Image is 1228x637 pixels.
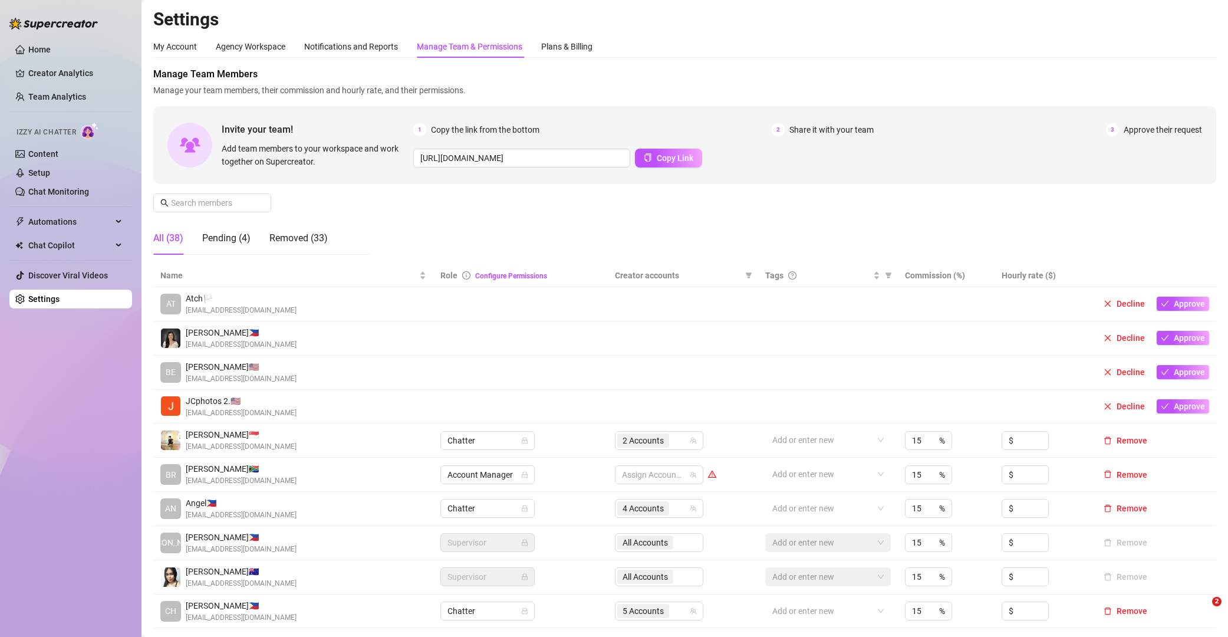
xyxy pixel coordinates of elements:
img: Chat Copilot [15,241,23,249]
span: Approve their request [1124,123,1202,136]
span: [PERSON_NAME] 🇺🇸 [186,360,297,373]
span: Decline [1117,299,1145,308]
span: [EMAIL_ADDRESS][DOMAIN_NAME] [186,578,297,589]
span: [PERSON_NAME] [139,536,202,549]
span: 2 Accounts [617,434,669,448]
span: AN [165,502,176,515]
span: Approve [1174,367,1205,377]
button: Remove [1099,536,1152,550]
span: delete [1104,607,1112,615]
span: Chatter [447,432,528,449]
span: Approve [1174,402,1205,411]
button: Remove [1099,468,1152,482]
span: delete [1104,436,1112,445]
span: lock [521,505,528,512]
span: close [1104,402,1112,411]
span: 1 [413,123,426,136]
span: [EMAIL_ADDRESS][DOMAIN_NAME] [186,305,297,316]
span: Invite your team! [222,122,413,137]
span: team [690,437,697,444]
div: Removed (33) [269,231,328,245]
span: check [1161,402,1169,411]
span: lock [521,608,528,615]
span: Remove [1117,470,1147,480]
span: Atch 🏳️ [186,292,297,305]
span: delete [1104,504,1112,513]
span: thunderbolt [15,217,25,226]
span: 5 Accounts [617,604,669,618]
div: Agency Workspace [216,40,285,53]
span: search [160,199,169,207]
button: Decline [1099,297,1150,311]
div: Pending (4) [202,231,251,245]
span: [EMAIL_ADDRESS][DOMAIN_NAME] [186,544,297,555]
span: Copy Link [657,153,693,163]
span: Automations [28,212,112,231]
span: [PERSON_NAME] 🇵🇭 [186,326,297,339]
span: filter [883,267,894,284]
span: BE [166,366,176,379]
span: [PERSON_NAME] 🇸🇬 [186,428,297,441]
span: 3 [1106,123,1119,136]
span: Angel 🇵🇭 [186,497,297,510]
span: warning [708,470,716,478]
span: close [1104,368,1112,376]
span: CH [165,605,176,618]
img: logo-BBDzfeDw.svg [9,18,98,29]
span: [EMAIL_ADDRESS][DOMAIN_NAME] [186,373,297,385]
span: filter [885,272,892,279]
span: copy [644,153,652,162]
span: lock [521,573,528,580]
span: [EMAIL_ADDRESS][DOMAIN_NAME] [186,612,297,623]
button: Approve [1157,399,1209,413]
span: Share it with your team [789,123,874,136]
span: Add team members to your workspace and work together on Supercreator. [222,142,409,168]
img: Justine Bairan [161,329,180,348]
span: check [1161,300,1169,308]
span: Approve [1174,333,1205,343]
a: Chat Monitoring [28,187,89,196]
span: question-circle [788,271,796,280]
span: close [1104,300,1112,308]
th: Name [153,264,433,287]
span: Izzy AI Chatter [17,127,76,138]
a: Creator Analytics [28,64,123,83]
span: Copy the link from the bottom [431,123,539,136]
span: [PERSON_NAME] 🇵🇭 [186,599,297,612]
span: 5 Accounts [623,605,664,618]
span: Remove [1117,436,1147,445]
span: 2 Accounts [623,434,664,447]
a: Setup [28,168,50,178]
span: Approve [1174,299,1205,308]
span: 2 [772,123,785,136]
a: Discover Viral Videos [28,271,108,280]
span: Manage your team members, their commission and hourly rate, and their permissions. [153,84,1216,97]
button: Remove [1099,570,1152,584]
span: Decline [1117,402,1145,411]
a: Home [28,45,51,54]
a: Content [28,149,58,159]
a: Settings [28,294,60,304]
span: Remove [1117,606,1147,616]
span: team [690,471,697,478]
span: lock [521,539,528,546]
span: lock [521,437,528,444]
span: team [690,608,697,615]
span: Account Manager [447,466,528,484]
button: Decline [1099,331,1150,345]
span: Chat Copilot [28,236,112,255]
h2: Settings [153,8,1216,31]
div: Notifications and Reports [304,40,398,53]
span: check [1161,334,1169,342]
span: filter [743,267,755,284]
span: Tags [765,269,783,282]
button: Remove [1099,604,1152,618]
span: Chatter [447,500,528,517]
span: [PERSON_NAME] 🇦🇺 [186,565,297,578]
span: BR [166,468,176,481]
img: JCphotos 2020 [161,396,180,416]
button: Decline [1099,365,1150,379]
span: [EMAIL_ADDRESS][DOMAIN_NAME] [186,441,297,452]
span: Chatter [447,602,528,620]
span: [EMAIL_ADDRESS][DOMAIN_NAME] [186,339,297,350]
